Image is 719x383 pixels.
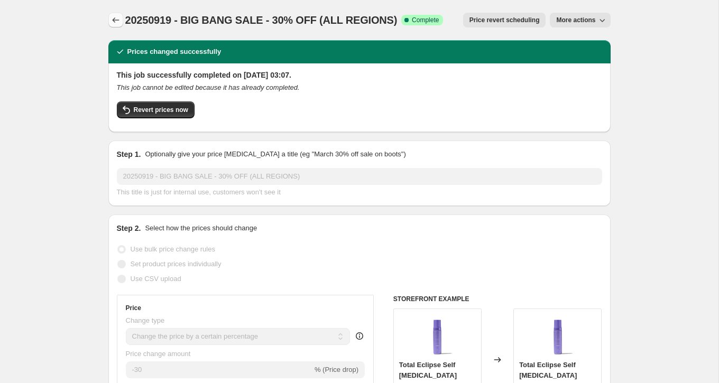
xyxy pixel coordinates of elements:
button: Price revert scheduling [463,13,546,27]
span: % (Price drop) [315,366,358,373]
button: More actions [550,13,610,27]
span: Use CSV upload [131,275,181,283]
p: Optionally give your price [MEDICAL_DATA] a title (eg "March 30% off sale on boots") [145,149,405,160]
button: Price change jobs [108,13,123,27]
p: Select how the prices should change [145,223,257,233]
h6: STOREFRONT EXAMPLE [393,295,602,303]
span: Use bulk price change rules [131,245,215,253]
h2: Prices changed successfully [127,46,222,57]
span: This title is just for internal use, customers won't see it [117,188,281,196]
span: Set product prices individually [131,260,222,268]
span: More actions [556,16,595,24]
h2: Step 2. [117,223,141,233]
h3: Price [126,304,141,312]
span: Change type [126,316,165,324]
i: This job cannot be edited because it has already completed. [117,83,300,91]
img: 1.1_LUN120_Total_Eclipse_Tanning_Mousse_-_Shadow_80x.jpg [537,314,579,357]
input: 30% off holiday sale [117,168,602,185]
span: Complete [412,16,439,24]
div: help [354,331,365,341]
span: Price change amount [126,350,191,358]
button: Revert prices now [117,101,195,118]
img: 1.1_LUN120_Total_Eclipse_Tanning_Mousse_-_Shadow_80x.jpg [416,314,458,357]
input: -15 [126,361,312,378]
h2: This job successfully completed on [DATE] 03:07. [117,70,602,80]
h2: Step 1. [117,149,141,160]
span: Price revert scheduling [469,16,540,24]
span: 20250919 - BIG BANG SALE - 30% OFF (ALL REGIONS) [125,14,398,26]
span: Revert prices now [134,106,188,114]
